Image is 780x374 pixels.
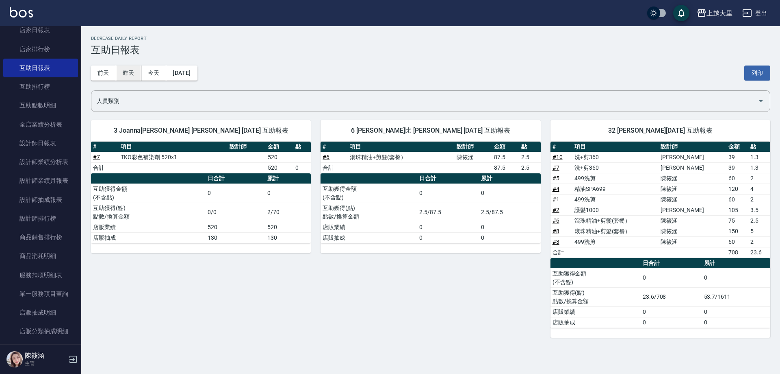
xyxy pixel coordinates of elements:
td: 店販抽成 [321,232,417,243]
td: 60 [726,173,748,184]
td: 0 [641,317,702,328]
td: 陳筱涵 [659,236,726,247]
td: 87.5 [492,162,519,173]
td: 0 [417,232,479,243]
a: #1 [552,196,559,203]
td: 陳筱涵 [659,215,726,226]
td: 520 [266,152,293,162]
td: 0 [641,306,702,317]
td: 滾珠精油+剪髮(套餐） [572,215,659,226]
th: 金額 [266,142,293,152]
td: 130 [265,232,311,243]
img: Logo [10,7,33,17]
a: 設計師業績分析表 [3,153,78,171]
td: 520 [266,162,293,173]
td: [PERSON_NAME] [659,162,726,173]
td: 708 [726,247,748,258]
a: #10 [552,154,563,160]
a: #7 [93,154,100,160]
th: 項目 [572,142,659,152]
input: 人員名稱 [95,94,754,108]
a: #6 [552,217,559,224]
td: 1.3 [748,152,770,162]
td: 店販抽成 [550,317,641,328]
td: 0 [702,317,770,328]
td: 120 [726,184,748,194]
td: 0 [479,232,541,243]
th: 日合計 [206,173,265,184]
table: a dense table [91,173,311,243]
td: 0 [417,184,479,203]
th: 設計師 [227,142,266,152]
th: 日合計 [641,258,702,269]
td: 滾珠精油+剪髮(套餐） [348,152,455,162]
span: 6 [PERSON_NAME]比 [PERSON_NAME] [DATE] 互助報表 [330,127,531,135]
td: 3.5 [748,205,770,215]
td: 互助獲得(點) 點數/換算金額 [91,203,206,222]
button: 登出 [739,6,770,21]
a: #6 [323,154,329,160]
button: 今天 [141,66,167,81]
a: 設計師業績月報表 [3,171,78,190]
td: 店販業績 [550,306,641,317]
th: 項目 [119,142,227,152]
td: 0 [293,162,311,173]
th: 設計師 [455,142,492,152]
a: 單一服務項目查詢 [3,284,78,303]
td: [PERSON_NAME] [659,205,726,215]
td: 洗+剪360 [572,162,659,173]
td: 130 [206,232,265,243]
td: 4 [748,184,770,194]
td: 店販業績 [91,222,206,232]
td: 39 [726,162,748,173]
td: 精油SPA699 [572,184,659,194]
th: 點 [519,142,541,152]
th: 日合計 [417,173,479,184]
td: [PERSON_NAME] [659,152,726,162]
td: 499洗剪 [572,236,659,247]
a: 設計師排行榜 [3,209,78,228]
td: 23.6 [748,247,770,258]
td: 499洗剪 [572,173,659,184]
a: 商品消耗明細 [3,247,78,265]
th: # [550,142,572,152]
th: 累計 [265,173,311,184]
td: 陳筱涵 [659,173,726,184]
td: 互助獲得金額 (不含點) [550,268,641,287]
a: 店販抽成明細 [3,303,78,322]
a: 全店業績分析表 [3,115,78,134]
td: 店販抽成 [91,232,206,243]
td: 39 [726,152,748,162]
td: 60 [726,194,748,205]
h3: 互助日報表 [91,44,770,56]
td: 2.5 [519,162,541,173]
a: 店家排行榜 [3,40,78,59]
a: 設計師日報表 [3,134,78,153]
td: 499洗剪 [572,194,659,205]
td: 1.3 [748,162,770,173]
th: 累計 [479,173,541,184]
td: 2.5 [748,215,770,226]
td: 互助獲得金額 (不含點) [91,184,206,203]
a: 設計師抽成報表 [3,190,78,209]
td: 互助獲得(點) 點數/換算金額 [550,287,641,306]
td: 0 [265,184,311,203]
td: 合計 [321,162,348,173]
td: 2 [748,236,770,247]
a: #8 [552,228,559,234]
a: 服務扣項明細表 [3,266,78,284]
td: 0 [479,222,541,232]
a: #5 [552,175,559,182]
td: 0 [702,306,770,317]
span: 3 Joanna[PERSON_NAME] [PERSON_NAME] [DATE] 互助報表 [101,127,301,135]
button: 上越大里 [693,5,736,22]
td: 0 [206,184,265,203]
h5: 陳筱涵 [25,352,66,360]
td: 2.5/87.5 [417,203,479,222]
td: 0/0 [206,203,265,222]
td: 洗+剪360 [572,152,659,162]
td: 2 [748,194,770,205]
td: 2.5/87.5 [479,203,541,222]
th: 點 [293,142,311,152]
div: 上越大里 [706,8,732,18]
